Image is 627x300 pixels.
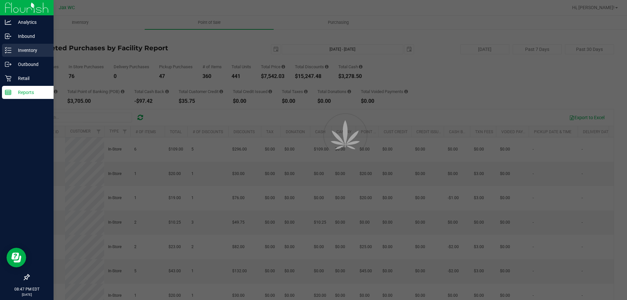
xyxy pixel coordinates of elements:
p: Inventory [11,46,51,54]
inline-svg: Outbound [5,61,11,68]
inline-svg: Inbound [5,33,11,39]
inline-svg: Inventory [5,47,11,54]
p: Reports [11,88,51,96]
p: Outbound [11,60,51,68]
inline-svg: Retail [5,75,11,82]
p: Inbound [11,32,51,40]
p: Retail [11,74,51,82]
iframe: Resource center [7,248,26,267]
p: Analytics [11,18,51,26]
inline-svg: Reports [5,89,11,96]
inline-svg: Analytics [5,19,11,25]
p: 08:47 PM EDT [3,286,51,292]
p: [DATE] [3,292,51,297]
